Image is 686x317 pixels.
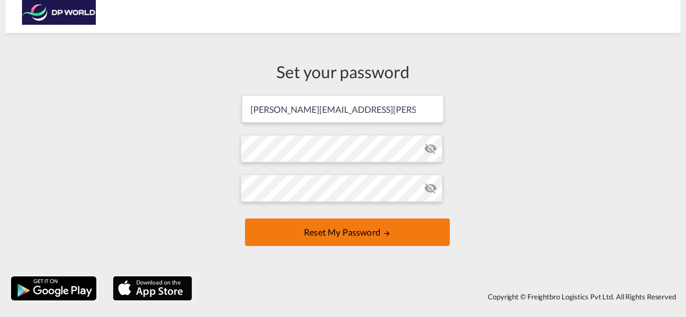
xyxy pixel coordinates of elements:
[241,60,445,83] div: Set your password
[424,142,437,155] md-icon: icon-eye-off
[10,275,97,302] img: google.png
[245,218,450,246] button: UPDATE MY PASSWORD
[242,95,444,123] input: Email address
[112,275,193,302] img: apple.png
[198,287,680,306] div: Copyright © Freightbro Logistics Pvt Ltd. All Rights Reserved
[424,182,437,195] md-icon: icon-eye-off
